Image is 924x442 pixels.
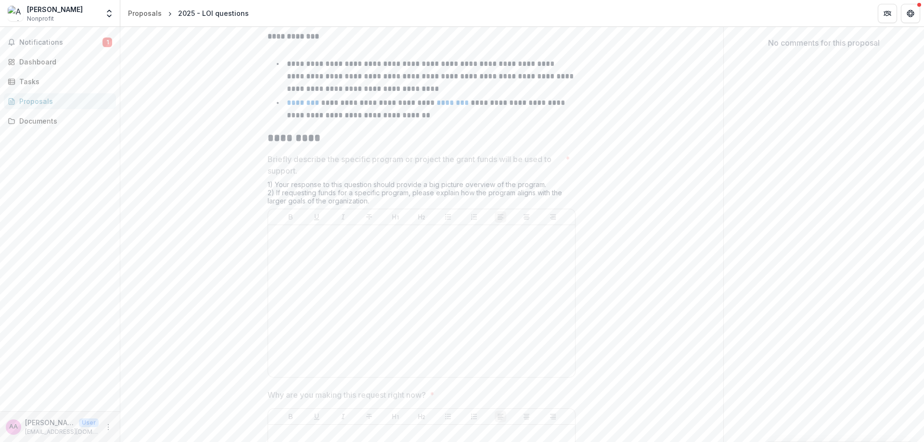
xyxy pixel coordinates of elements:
button: Strike [363,211,375,223]
p: Briefly describe the specific program or project the grant funds will be used to support. [268,153,562,177]
a: Documents [4,113,116,129]
span: Notifications [19,38,103,47]
nav: breadcrumb [124,6,253,20]
button: Heading 2 [416,211,427,223]
button: Ordered List [468,211,480,223]
button: Bullet List [442,411,454,422]
div: 2025 - LOI questions [178,8,249,18]
div: Proposals [128,8,162,18]
button: Bullet List [442,211,454,223]
span: Nonprofit [27,14,54,23]
button: Bold [285,411,296,422]
a: Proposals [4,93,116,109]
button: Align Right [547,211,559,223]
div: Tasks [19,76,108,87]
a: Tasks [4,74,116,89]
span: 1 [103,38,112,47]
p: [EMAIL_ADDRESS][DOMAIN_NAME] [25,428,99,436]
button: Underline [311,211,322,223]
p: Why are you making this request right now? [268,389,426,401]
button: Align Right [547,411,559,422]
div: Documents [19,116,108,126]
button: Align Left [495,411,506,422]
button: Align Center [521,211,532,223]
button: More [103,421,114,433]
p: No comments for this proposal [768,37,880,49]
button: Align Left [495,211,506,223]
button: Heading 1 [390,211,401,223]
div: Proposals [19,96,108,106]
p: [PERSON_NAME] [25,417,75,428]
div: Dashboard [19,57,108,67]
img: Annie Test [8,6,23,21]
p: User [79,418,99,427]
button: Heading 2 [416,411,427,422]
button: Align Center [521,411,532,422]
div: 1) Your response to this question should provide a big picture overview of the program. 2) If req... [268,180,576,209]
button: Partners [878,4,897,23]
button: Ordered List [468,411,480,422]
button: Underline [311,411,322,422]
button: Open entity switcher [103,4,116,23]
div: [PERSON_NAME] [27,4,83,14]
a: Proposals [124,6,166,20]
a: Dashboard [4,54,116,70]
button: Bold [285,211,296,223]
button: Heading 1 [390,411,401,422]
button: Notifications1 [4,35,116,50]
button: Italicize [337,411,349,422]
button: Strike [363,411,375,422]
button: Get Help [901,4,920,23]
div: Annie Axe [9,424,18,430]
button: Italicize [337,211,349,223]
